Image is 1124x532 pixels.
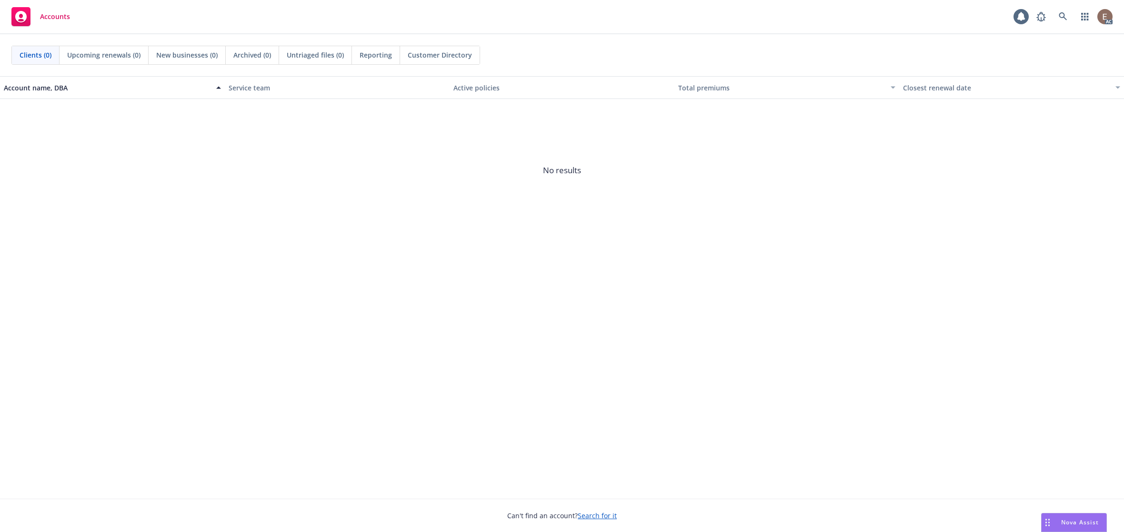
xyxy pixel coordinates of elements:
button: Service team [225,76,450,99]
button: Closest renewal date [899,76,1124,99]
a: Search for it [578,511,617,520]
button: Active policies [450,76,674,99]
span: Archived (0) [233,50,271,60]
span: Accounts [40,13,70,20]
button: Nova Assist [1041,513,1107,532]
div: Active policies [453,83,671,93]
a: Accounts [8,3,74,30]
div: Account name, DBA [4,83,211,93]
span: Customer Directory [408,50,472,60]
div: Closest renewal date [903,83,1110,93]
span: Untriaged files (0) [287,50,344,60]
img: photo [1097,9,1113,24]
span: Clients (0) [20,50,51,60]
span: Nova Assist [1061,518,1099,526]
a: Report a Bug [1032,7,1051,26]
span: Reporting [360,50,392,60]
div: Drag to move [1042,513,1054,532]
span: Can't find an account? [507,511,617,521]
div: Service team [229,83,446,93]
span: Upcoming renewals (0) [67,50,140,60]
a: Search [1054,7,1073,26]
span: New businesses (0) [156,50,218,60]
a: Switch app [1075,7,1094,26]
button: Total premiums [674,76,899,99]
div: Total premiums [678,83,885,93]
